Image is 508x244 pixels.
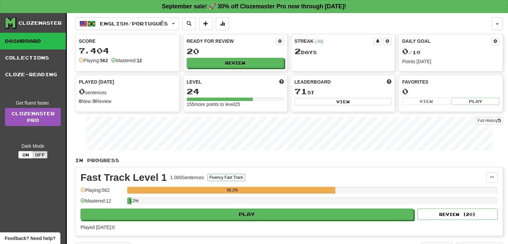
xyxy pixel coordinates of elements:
[80,198,124,209] div: Mastered: 12
[476,117,503,124] button: Full History
[187,87,284,96] div: 24
[80,187,124,198] div: Playing: 562
[187,79,202,85] span: Level
[5,143,61,149] div: Dark Mode
[182,17,196,30] button: Search sentences
[402,46,408,56] span: 0
[187,101,284,108] div: 155 more points to level 25
[187,58,284,68] button: Review
[402,38,491,45] div: Daily Goal
[18,151,33,158] button: On
[207,174,245,181] button: Fluency Fast Track
[295,87,392,96] div: st
[129,187,335,194] div: 56.2%
[94,99,96,104] strong: 0
[279,79,284,85] span: Score more points to level up
[100,21,168,26] span: English / Português
[295,98,392,105] button: View
[295,46,301,56] span: 2
[5,108,61,126] a: ClozemasterPro
[295,38,374,44] div: Streak
[79,99,81,104] strong: 0
[402,98,450,105] button: View
[33,151,47,158] button: Off
[137,58,142,63] strong: 12
[79,38,176,44] div: Score
[75,17,179,30] button: English/Português
[100,58,108,63] strong: 562
[111,57,142,64] div: Mastered:
[452,98,499,105] button: Play
[295,87,307,96] span: 71
[402,87,499,96] div: 0
[80,172,167,182] div: Fast Track Level 1
[79,87,85,96] span: 0
[18,20,62,26] div: Clozemaster
[187,38,276,44] div: Ready for Review
[80,225,115,230] span: Played [DATE]: 0
[315,39,323,44] a: (-03)
[129,198,132,204] div: 1.2%
[199,17,212,30] button: Add sentence to collection
[80,209,413,220] button: Play
[187,47,284,55] div: 20
[79,57,108,64] div: Playing:
[417,209,498,220] button: Review (20)
[79,98,176,105] div: New / Review
[79,79,114,85] span: Played [DATE]
[295,47,392,56] div: Day s
[5,100,61,106] div: Get fluent faster.
[170,174,204,181] div: 1.000 Sentences
[387,79,391,85] span: This week in points, UTC
[216,17,229,30] button: More stats
[5,235,55,242] span: Open feedback widget
[295,79,331,85] span: Leaderboard
[75,157,503,164] p: In Progress
[79,87,176,96] div: sentences
[402,58,499,65] div: Points [DATE]
[402,49,420,55] span: / 10
[79,46,176,55] div: 7.404
[402,79,499,85] div: Favorites
[162,3,346,10] strong: September sale! 🚀 30% off Clozemaster Pro now through [DATE]!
